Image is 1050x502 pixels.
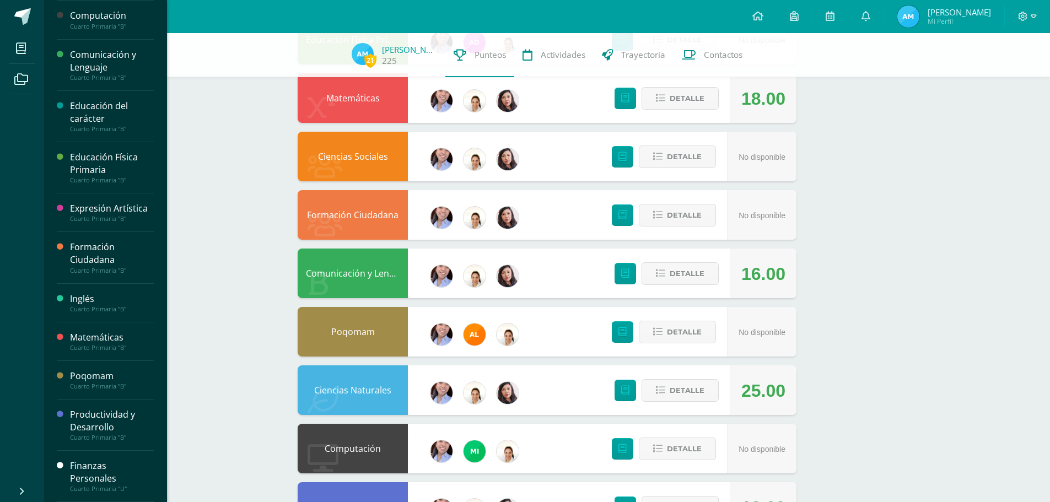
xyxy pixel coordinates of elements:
span: Contactos [704,49,742,61]
span: Punteos [475,49,506,61]
div: Productividad y Desarrollo [70,408,154,434]
span: Detalle [667,205,702,225]
a: ComputaciónCuarto Primaria "B" [70,9,154,30]
img: 0d00219d12464e0694699ae6cfa14be8.png [352,43,374,65]
div: Cuarto Primaria "B" [70,267,154,274]
span: Actividades [541,49,585,61]
button: Detalle [639,438,716,460]
span: Detalle [670,263,704,284]
div: Computación [70,9,154,22]
img: 1b1251ea9f444567f905a481f694c0cf.png [464,382,486,404]
div: Ciencias Sociales [298,132,408,181]
div: Cuarto Primaria "B" [70,125,154,133]
div: Computación [298,424,408,473]
div: Cuarto Primaria "B" [70,74,154,82]
button: Detalle [639,321,716,343]
span: Detalle [670,88,704,109]
button: Detalle [639,145,716,168]
a: MatemáticasCuarto Primaria "B" [70,331,154,352]
img: f40ab776e133598a06cc6745553dbff1.png [430,90,453,112]
a: [PERSON_NAME] [382,44,437,55]
div: Matemáticas [70,331,154,344]
div: Cuarto Primaria "U" [70,485,154,493]
img: b67223fa3993a94addc99f06520921b7.png [464,323,486,346]
span: Mi Perfil [928,17,991,26]
div: Poqomam [70,370,154,382]
a: Finanzas PersonalesCuarto Primaria "U" [70,460,154,493]
span: Detalle [667,439,702,459]
button: Detalle [642,87,719,110]
div: Cuarto Primaria "B" [70,305,154,313]
img: f40ab776e133598a06cc6745553dbff1.png [430,382,453,404]
div: Educación Física Primaria [70,151,154,176]
div: Formación Ciudadana [298,190,408,240]
div: 25.00 [741,366,785,415]
div: Cuarto Primaria "B" [70,23,154,30]
a: Contactos [674,33,751,77]
img: 4f36e258e67291bf71c7d9a0cfda2464.png [497,207,519,229]
a: PoqomamCuarto Primaria "B" [70,370,154,390]
a: Expresión ArtísticaCuarto Primaria "B" [70,202,154,223]
img: 1b1251ea9f444567f905a481f694c0cf.png [497,440,519,462]
span: Trayectoria [621,49,665,61]
img: f40ab776e133598a06cc6745553dbff1.png [430,207,453,229]
div: Finanzas Personales [70,460,154,485]
span: No disponible [739,445,785,454]
span: 21 [364,53,376,67]
div: Cuarto Primaria "B" [70,215,154,223]
img: f40ab776e133598a06cc6745553dbff1.png [430,148,453,170]
div: 18.00 [741,74,785,123]
div: Cuarto Primaria "B" [70,434,154,441]
div: Poqomam [298,307,408,357]
div: Formación Ciudadana [70,241,154,266]
span: No disponible [739,211,785,220]
div: Educación del carácter [70,100,154,125]
a: Educación del carácterCuarto Primaria "B" [70,100,154,133]
div: Matemáticas [298,73,408,123]
img: 1b1251ea9f444567f905a481f694c0cf.png [464,265,486,287]
img: 4f36e258e67291bf71c7d9a0cfda2464.png [497,265,519,287]
button: Detalle [642,262,719,285]
img: 4f36e258e67291bf71c7d9a0cfda2464.png [497,382,519,404]
img: f40ab776e133598a06cc6745553dbff1.png [430,440,453,462]
div: Comunicación y Lenguaje [298,249,408,298]
img: 1b1251ea9f444567f905a481f694c0cf.png [464,90,486,112]
img: 0d00219d12464e0694699ae6cfa14be8.png [897,6,919,28]
img: 4f36e258e67291bf71c7d9a0cfda2464.png [497,90,519,112]
img: 1b1251ea9f444567f905a481f694c0cf.png [497,323,519,346]
div: Inglés [70,293,154,305]
span: No disponible [739,328,785,337]
img: 1b1251ea9f444567f905a481f694c0cf.png [464,148,486,170]
button: Detalle [642,379,719,402]
a: InglésCuarto Primaria "B" [70,293,154,313]
a: Comunicación y LenguajeCuarto Primaria "B" [70,48,154,82]
span: No disponible [739,153,785,161]
div: Cuarto Primaria "B" [70,344,154,352]
div: Comunicación y Lenguaje [70,48,154,74]
div: Cuarto Primaria "B" [70,176,154,184]
a: Actividades [514,33,594,77]
a: 225 [382,55,397,67]
img: 4f36e258e67291bf71c7d9a0cfda2464.png [497,148,519,170]
img: f40ab776e133598a06cc6745553dbff1.png [430,265,453,287]
button: Detalle [639,204,716,226]
span: Detalle [667,322,702,342]
a: Trayectoria [594,33,674,77]
a: Formación CiudadanaCuarto Primaria "B" [70,241,154,274]
span: Detalle [670,380,704,401]
span: [PERSON_NAME] [928,7,991,18]
span: Detalle [667,147,702,167]
div: Expresión Artística [70,202,154,215]
img: f40ab776e133598a06cc6745553dbff1.png [430,323,453,346]
div: Ciencias Naturales [298,365,408,415]
a: Educación Física PrimariaCuarto Primaria "B" [70,151,154,184]
img: 1b1251ea9f444567f905a481f694c0cf.png [464,207,486,229]
a: Punteos [445,33,514,77]
div: 16.00 [741,249,785,299]
a: Productividad y DesarrolloCuarto Primaria "B" [70,408,154,441]
div: Cuarto Primaria "B" [70,382,154,390]
img: c0bc5b3ae419b3647d5e54388e607386.png [464,440,486,462]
